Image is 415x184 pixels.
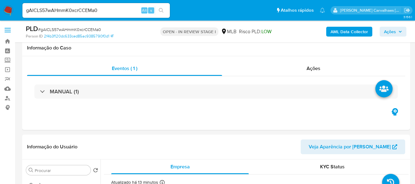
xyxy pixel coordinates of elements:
b: AML Data Collector [331,27,368,37]
span: Atalhos rápidos [281,7,314,14]
p: sara.carvalhaes@mercadopago.com.br [340,7,402,13]
h1: Informação do Caso [27,45,405,51]
button: Ações [380,27,406,37]
input: Procurar [35,168,88,173]
button: AML Data Collector [326,27,372,37]
div: MANUAL (1) [34,84,398,99]
button: Veja Aparência por [PERSON_NAME] [301,139,405,154]
a: Notificações [320,8,325,13]
span: Veja Aparência por [PERSON_NAME] [309,139,391,154]
button: Procurar [29,168,33,173]
span: KYC Status [320,163,345,170]
span: Alt [142,7,147,13]
button: search-icon [155,6,167,15]
h3: MANUAL (1) [50,88,79,95]
span: Empresa [170,163,190,170]
p: OPEN - IN REVIEW STAGE I [160,27,218,36]
span: Ações [384,27,396,37]
a: Sair [404,7,410,14]
span: Eventos ( 1 ) [112,65,137,72]
input: Pesquise usuários ou casos... [22,6,170,14]
span: LOW [261,28,272,35]
div: MLB [221,28,237,35]
button: Retornar ao pedido padrão [93,168,98,174]
b: Person ID [26,33,43,39]
span: Ações [307,65,320,72]
b: PLD [26,24,38,33]
h1: Informação do Usuário [27,144,77,150]
span: # gAICLS57wAHmmK0xcrCCEMa0 [38,26,101,33]
span: Risco PLD: [239,28,272,35]
a: 2f4b3f120dc633ced85ac9385790f0d1 [44,33,113,39]
span: s [150,7,152,13]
